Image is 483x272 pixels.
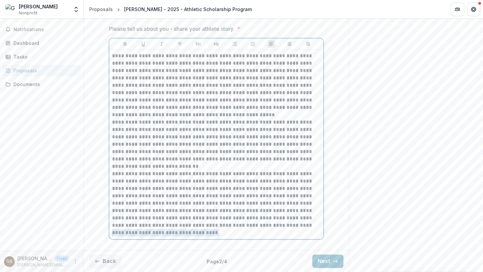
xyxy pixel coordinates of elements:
button: Next [312,255,343,268]
button: More [71,258,79,266]
p: [PERSON_NAME][EMAIL_ADDRESS][PERSON_NAME][DOMAIN_NAME] [17,262,69,268]
button: Align Left [267,40,275,48]
button: Ordered List [249,40,257,48]
div: [PERSON_NAME] - 2025 - Athletic Scholarship Program [124,6,252,13]
button: Italicize [158,40,166,48]
button: Heading 1 [194,40,202,48]
button: Underline [139,40,147,48]
nav: breadcrumb [87,4,255,14]
div: George Steffey [6,259,12,264]
button: Bullet List [231,40,239,48]
button: Notifications [3,24,81,35]
p: User [55,256,69,262]
p: [PERSON_NAME] [17,255,52,262]
a: Documents [3,79,81,90]
div: Tasks [13,53,75,60]
button: Open entity switcher [71,3,81,16]
div: Proposals [13,67,75,74]
a: Proposals [3,65,81,76]
img: George Steffey [5,4,16,15]
button: Strike [176,40,184,48]
span: Notifications [13,27,78,32]
button: Bold [121,40,129,48]
button: Back [89,255,121,268]
button: Align Right [304,40,312,48]
a: Tasks [3,51,81,62]
a: Proposals [87,4,115,14]
p: Page 2 / 4 [207,258,227,265]
div: Documents [13,81,75,88]
button: Heading 2 [212,40,220,48]
button: Align Center [285,40,293,48]
a: Dashboard [3,38,81,49]
p: Please tell us about you - share your athlete story. [109,25,234,33]
div: Proposals [89,6,113,13]
span: Nonprofit [19,10,38,16]
div: Dashboard [13,40,75,47]
button: Get Help [467,3,480,16]
div: [PERSON_NAME] [19,3,58,10]
button: Partners [451,3,464,16]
